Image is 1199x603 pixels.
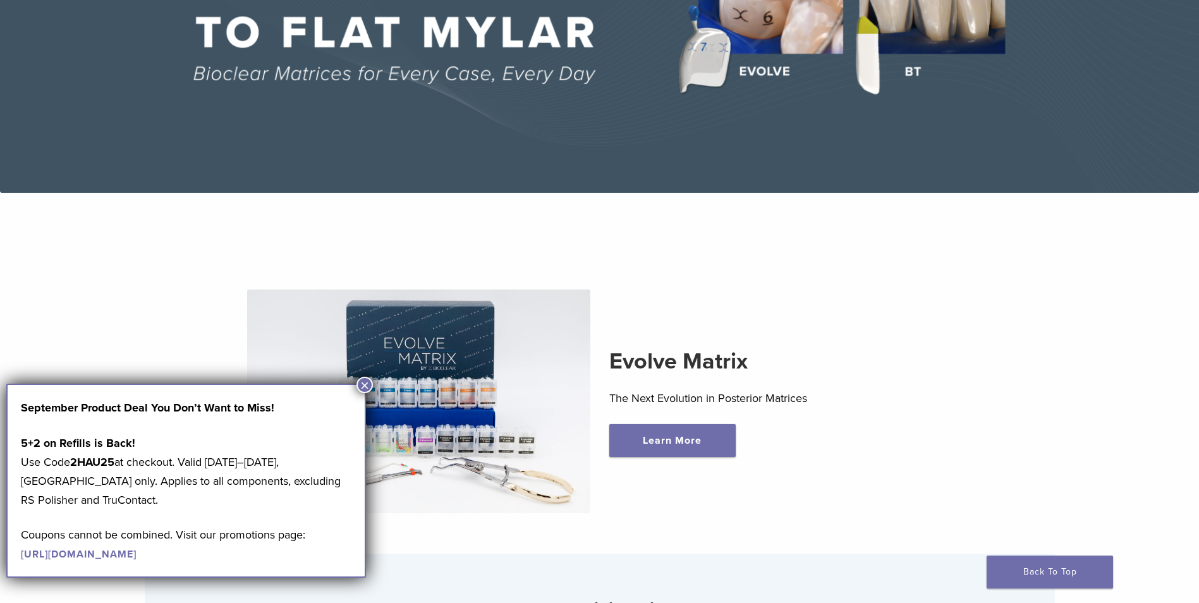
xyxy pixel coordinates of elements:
strong: 2HAU25 [70,455,114,469]
strong: 5+2 on Refills is Back! [21,436,135,450]
p: Use Code at checkout. Valid [DATE]–[DATE], [GEOGRAPHIC_DATA] only. Applies to all components, exc... [21,434,351,509]
a: [URL][DOMAIN_NAME] [21,548,137,561]
p: Coupons cannot be combined. Visit our promotions page: [21,525,351,563]
h2: Evolve Matrix [609,346,953,377]
p: The Next Evolution in Posterior Matrices [609,389,953,408]
button: Close [356,377,373,393]
a: Back To Top [987,556,1113,588]
img: Evolve Matrix [247,289,590,513]
strong: September Product Deal You Don’t Want to Miss! [21,401,274,415]
a: Learn More [609,424,736,457]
